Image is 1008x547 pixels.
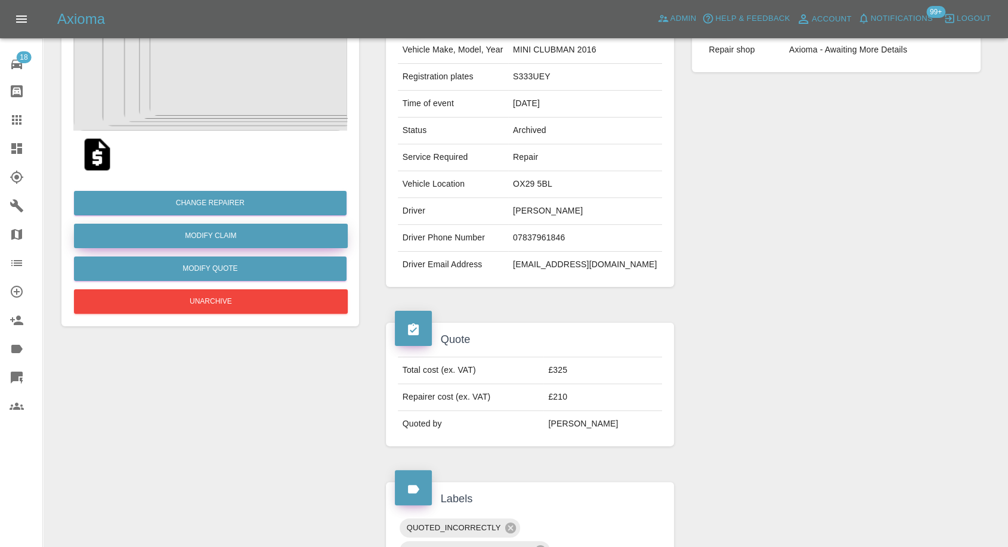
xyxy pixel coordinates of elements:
td: Driver Email Address [398,252,508,278]
td: Repairer cost (ex. VAT) [398,384,544,411]
td: Repair shop [704,37,784,63]
td: S333UEY [508,64,662,91]
td: Driver Phone Number [398,225,508,252]
td: [DATE] [508,91,662,118]
td: 07837961846 [508,225,662,252]
td: £325 [543,357,662,384]
h5: Axioma [57,10,105,29]
button: Notifications [855,10,936,28]
td: Archived [508,118,662,144]
span: Logout [957,12,991,26]
span: QUOTED_INCORRECTLY [400,521,508,534]
td: Quoted by [398,411,544,437]
button: Modify Quote [74,256,347,281]
button: Open drawer [7,5,36,33]
span: Notifications [871,12,933,26]
td: Status [398,118,508,144]
td: Time of event [398,91,508,118]
td: Repair [508,144,662,171]
td: MINI CLUBMAN 2016 [508,37,662,64]
h4: Quote [395,332,666,348]
td: [EMAIL_ADDRESS][DOMAIN_NAME] [508,252,662,278]
td: Driver [398,198,508,225]
a: Modify Claim [74,224,348,248]
span: 99+ [926,6,945,18]
a: Account [793,10,855,29]
img: d7fb29ad-74a0-45bc-8e4a-0e5ba3627aed [73,11,347,131]
td: £210 [543,384,662,411]
td: OX29 5BL [508,171,662,198]
h4: Labels [395,491,666,507]
button: Logout [941,10,994,28]
td: Service Required [398,144,508,171]
button: Help & Feedback [699,10,793,28]
td: Total cost (ex. VAT) [398,357,544,384]
td: [PERSON_NAME] [543,411,662,437]
span: Help & Feedback [715,12,790,26]
a: Admin [654,10,700,28]
td: Registration plates [398,64,508,91]
td: [PERSON_NAME] [508,198,662,225]
td: Vehicle Make, Model, Year [398,37,508,64]
span: Admin [670,12,697,26]
span: 18 [16,51,31,63]
div: QUOTED_INCORRECTLY [400,518,521,537]
button: Change Repairer [74,191,347,215]
span: Account [812,13,852,26]
td: Axioma - Awaiting More Details [784,37,969,63]
button: Unarchive [74,289,348,314]
td: Vehicle Location [398,171,508,198]
img: qt_1RysFDA4aDea5wMjJcEQLDmc [78,135,116,174]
